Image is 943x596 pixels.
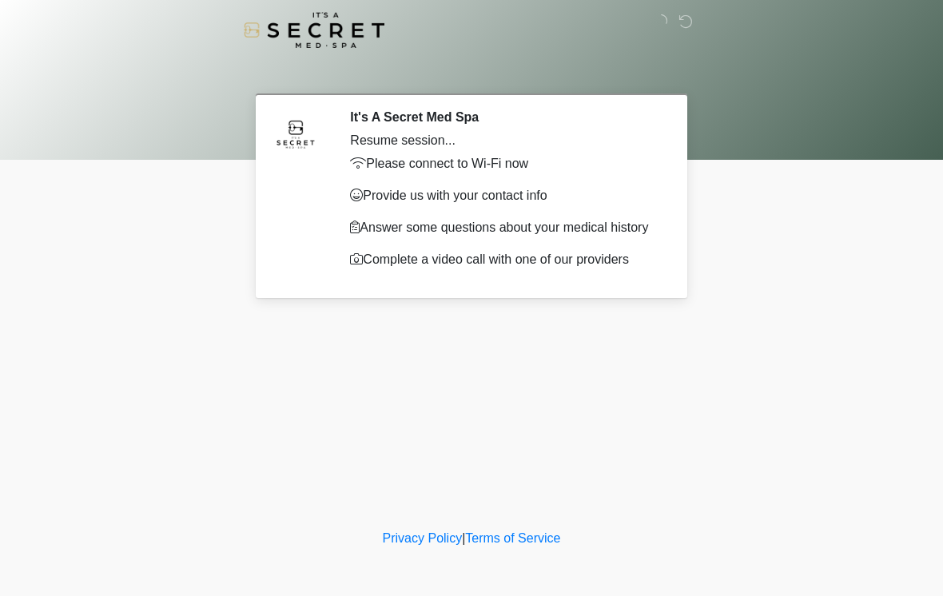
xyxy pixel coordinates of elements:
h2: It's A Secret Med Spa [350,109,659,125]
img: It's A Secret Med Spa Logo [244,12,384,48]
a: | [462,531,465,545]
img: Agent Avatar [272,109,320,157]
a: Privacy Policy [383,531,463,545]
a: Terms of Service [465,531,560,545]
div: Resume session... [350,131,659,150]
p: Please connect to Wi-Fi now [350,154,659,173]
p: Answer some questions about your medical history [350,218,659,237]
h1: ‎ ‎ [248,58,695,87]
p: Complete a video call with one of our providers [350,250,659,269]
p: Provide us with your contact info [350,186,659,205]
